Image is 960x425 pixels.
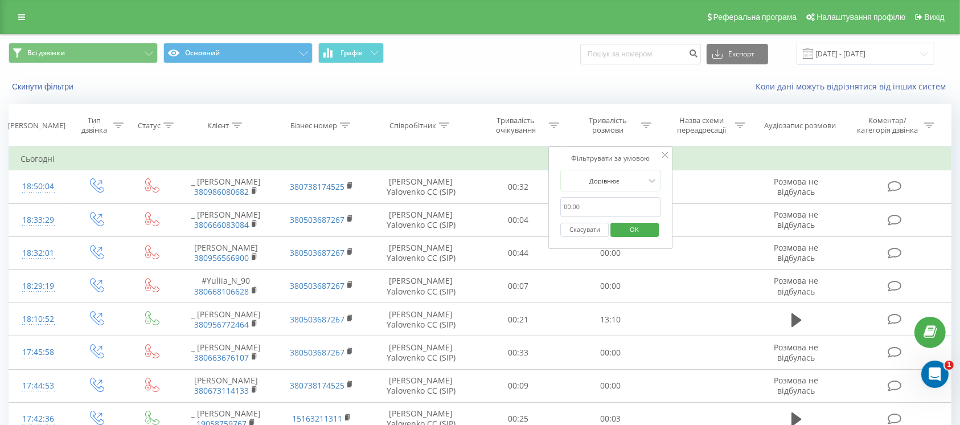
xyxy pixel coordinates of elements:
td: _ [PERSON_NAME] [178,336,274,369]
td: [PERSON_NAME] [178,236,274,269]
iframe: Intercom live chat [921,361,949,388]
div: 18:29:19 [20,275,56,297]
td: [PERSON_NAME] Yalovenko CC (SIP) [370,269,473,303]
div: Тривалість розмови [577,116,638,135]
input: 00:00 [560,197,660,217]
span: Вихід [925,13,945,22]
div: Статус [138,121,161,130]
button: Скасувати [560,223,609,237]
span: Розмова не відбулась [774,242,819,263]
button: Експорт [707,44,768,64]
div: Бізнес номер [290,121,337,130]
a: 15163211311 [292,413,342,424]
div: 18:33:29 [20,209,56,231]
div: 18:50:04 [20,175,56,198]
div: Тип дзвінка [78,116,110,135]
a: 380503687267 [290,280,344,291]
a: 380503687267 [290,314,344,325]
a: 380503687267 [290,347,344,358]
a: 380986080682 [194,186,249,197]
span: Налаштування профілю [817,13,905,22]
td: 00:00 [564,369,657,402]
span: Реферальна програма [713,13,797,22]
div: Клієнт [207,121,229,130]
button: Графік [318,43,384,63]
td: Сьогодні [9,148,951,170]
input: Пошук за номером [580,44,701,64]
button: Основний [163,43,313,63]
a: 380738174525 [290,181,344,192]
span: Розмова не відбулась [774,342,819,363]
div: 17:44:53 [20,375,56,397]
div: Фільтрувати за умовою [560,153,660,164]
td: 00:00 [564,236,657,269]
td: [PERSON_NAME] Yalovenko CC (SIP) [370,203,473,236]
td: [PERSON_NAME] Yalovenko CC (SIP) [370,236,473,269]
a: Коли дані можуть відрізнятися вiд інших систем [756,81,951,92]
td: 00:33 [473,336,565,369]
span: Розмова не відбулась [774,375,819,396]
td: #Yuliia_N_90 [178,269,274,303]
div: 17:45:58 [20,341,56,363]
td: 00:00 [564,269,657,303]
div: Аудіозапис розмови [764,121,836,130]
span: 1 [945,361,954,370]
td: 00:21 [473,303,565,336]
span: Графік [340,49,363,57]
a: 380663676107 [194,352,249,363]
a: 380956566900 [194,252,249,263]
span: Розмова не відбулась [774,176,819,197]
span: Всі дзвінки [27,48,65,58]
td: _ [PERSON_NAME] [178,203,274,236]
a: 380503687267 [290,214,344,225]
td: 00:00 [564,336,657,369]
div: 18:32:01 [20,242,56,264]
td: 00:32 [473,170,565,203]
td: [PERSON_NAME] [178,369,274,402]
a: 380956772464 [194,319,249,330]
td: 13:10 [564,303,657,336]
td: [PERSON_NAME] Yalovenko CC (SIP) [370,369,473,402]
div: Тривалість очікування [485,116,546,135]
span: Розмова не відбулась [774,275,819,296]
td: [PERSON_NAME] Yalovenko CC (SIP) [370,303,473,336]
a: 380503687267 [290,247,344,258]
button: Скинути фільтри [9,81,79,92]
a: 380668106628 [194,286,249,297]
span: Розмова не відбулась [774,209,819,230]
a: 380673114133 [194,385,249,396]
a: 380666083084 [194,219,249,230]
td: 00:44 [473,236,565,269]
div: 18:10:52 [20,308,56,330]
div: Співробітник [389,121,436,130]
td: _ [PERSON_NAME] [178,303,274,336]
div: Назва схеми переадресації [671,116,732,135]
button: OK [610,223,659,237]
a: 380738174525 [290,380,344,391]
td: 00:07 [473,269,565,303]
td: 00:09 [473,369,565,402]
td: [PERSON_NAME] Yalovenko CC (SIP) [370,170,473,203]
td: [PERSON_NAME] Yalovenko CC (SIP) [370,336,473,369]
div: Коментар/категорія дзвінка [855,116,921,135]
div: [PERSON_NAME] [8,121,65,130]
td: 00:04 [473,203,565,236]
span: OK [619,220,651,238]
td: _ [PERSON_NAME] [178,170,274,203]
button: Всі дзвінки [9,43,158,63]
